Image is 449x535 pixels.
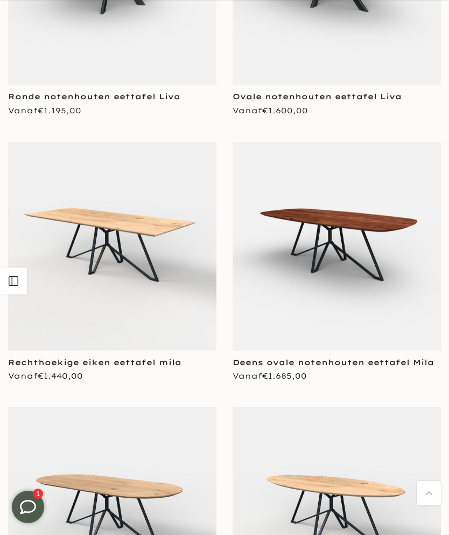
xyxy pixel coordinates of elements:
[233,358,434,367] a: Deens ovale notenhouten eettafel Mila
[262,106,308,115] span: €1.600,00
[8,371,83,381] span: Vanaf
[417,481,441,505] a: Terug naar boven
[233,92,402,101] a: Ovale notenhouten eettafel Liva
[1,480,55,534] iframe: toggle-frame
[8,106,81,115] span: Vanaf
[233,106,308,115] span: Vanaf
[262,371,307,381] span: €1.685,00
[38,106,81,115] span: €1.195,00
[8,92,180,101] a: Ronde notenhouten eettafel Liva
[8,358,181,367] a: Rechthoekige eiken eettafel mila
[233,371,307,381] span: Vanaf
[38,371,83,381] span: €1.440,00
